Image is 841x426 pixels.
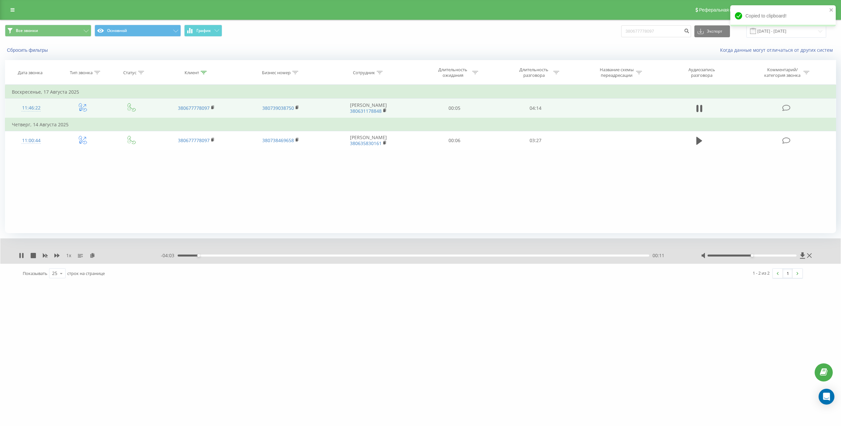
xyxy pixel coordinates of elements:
[23,270,47,276] span: Показывать
[262,105,294,111] a: 380739038750
[599,67,634,78] div: Название схемы переадресации
[16,28,38,33] span: Все звонки
[720,47,836,53] a: Когда данные могут отличаться от других систем
[52,270,57,277] div: 25
[185,70,199,76] div: Клиент
[262,70,291,76] div: Бизнес номер
[67,270,105,276] span: строк на странице
[783,269,793,278] a: 1
[178,137,210,143] a: 380677778097
[197,254,200,257] div: Accessibility label
[652,252,664,259] span: 00:11
[753,270,769,276] div: 1 - 2 из 2
[829,7,834,14] button: close
[350,140,382,146] a: 380635830161
[123,70,136,76] div: Статус
[5,47,51,53] button: Сбросить фильтры
[262,137,294,143] a: 380738469658
[819,389,834,405] div: Open Intercom Messenger
[751,254,753,257] div: Accessibility label
[323,99,414,118] td: [PERSON_NAME]
[516,67,552,78] div: Длительность разговора
[196,28,211,33] span: График
[414,99,495,118] td: 00:05
[495,131,576,150] td: 03:27
[621,25,691,37] input: Поиск по номеру
[5,25,91,37] button: Все звонки
[763,67,802,78] div: Комментарий/категория звонка
[161,252,178,259] span: - 04:03
[414,131,495,150] td: 00:06
[680,67,723,78] div: Аудиозапись разговора
[178,105,210,111] a: 380677778097
[699,7,753,13] span: Реферальная программа
[18,70,43,76] div: Дата звонка
[5,85,836,99] td: Воскресенье, 17 Августа 2025
[95,25,181,37] button: Основной
[730,5,836,26] div: Copied to clipboard!
[184,25,222,37] button: График
[12,102,50,114] div: 11:46:22
[66,252,71,259] span: 1 x
[495,99,576,118] td: 04:14
[435,67,471,78] div: Длительность ожидания
[12,134,50,147] div: 11:00:44
[350,108,382,114] a: 380631178848
[694,25,730,37] button: Экспорт
[323,131,414,150] td: [PERSON_NAME]
[5,118,836,131] td: Четверг, 14 Августа 2025
[353,70,375,76] div: Сотрудник
[70,70,93,76] div: Тип звонка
